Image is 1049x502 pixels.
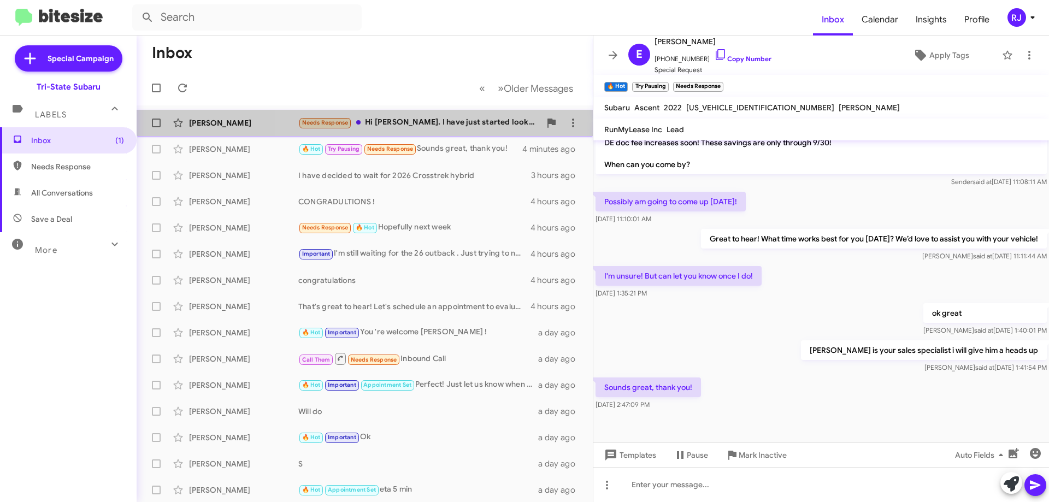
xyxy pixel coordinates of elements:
[367,145,414,152] span: Needs Response
[673,82,723,92] small: Needs Response
[302,434,321,441] span: 🔥 Hot
[31,135,124,146] span: Inbox
[604,125,662,134] span: RunMyLease Inc
[538,485,584,495] div: a day ago
[667,125,684,134] span: Lead
[923,303,1047,323] p: ok great
[189,144,298,155] div: [PERSON_NAME]
[298,406,538,417] div: Will do
[538,353,584,364] div: a day ago
[717,445,795,465] button: Mark Inactive
[632,82,668,92] small: Try Pausing
[504,82,573,95] span: Older Messages
[298,275,531,286] div: congratulations
[951,178,1047,186] span: Sender [DATE] 11:08:11 AM
[189,353,298,364] div: [PERSON_NAME]
[531,249,584,259] div: 4 hours ago
[189,301,298,312] div: [PERSON_NAME]
[189,458,298,469] div: [PERSON_NAME]
[686,103,834,113] span: [US_VEHICLE_IDENTIFICATION_NUMBER]
[298,143,522,155] div: Sounds great, thank you!
[152,44,192,62] h1: Inbox
[298,301,531,312] div: That's great to hear! Let's schedule an appointment to evaluate your Outback and discuss the deta...
[31,161,124,172] span: Needs Response
[924,363,1047,371] span: [PERSON_NAME] [DATE] 1:41:54 PM
[31,214,72,225] span: Save a Deal
[328,145,360,152] span: Try Pausing
[189,249,298,259] div: [PERSON_NAME]
[302,250,331,257] span: Important
[298,352,538,365] div: Inbound Call
[596,377,701,397] p: Sounds great, thank you!
[298,431,538,444] div: Ok
[189,327,298,338] div: [PERSON_NAME]
[839,103,900,113] span: [PERSON_NAME]
[923,326,1047,334] span: [PERSON_NAME] [DATE] 1:40:01 PM
[974,326,993,334] span: said at
[351,356,397,363] span: Needs Response
[31,187,93,198] span: All Conversations
[189,432,298,443] div: [PERSON_NAME]
[665,445,717,465] button: Pause
[15,45,122,72] a: Special Campaign
[531,170,584,181] div: 3 hours ago
[298,196,531,207] div: CONGRADULTIONS !
[491,77,580,99] button: Next
[531,222,584,233] div: 4 hours ago
[189,117,298,128] div: [PERSON_NAME]
[298,379,538,391] div: Perfect! Just let us know when you arrive around 1 or 2, and we'll be ready to assist you. Lookin...
[363,381,411,388] span: Appointment Set
[596,215,651,223] span: [DATE] 11:10:01 AM
[328,434,356,441] span: Important
[655,64,771,75] span: Special Request
[37,81,101,92] div: Tri-State Subaru
[973,178,992,186] span: said at
[479,81,485,95] span: «
[922,252,1047,260] span: [PERSON_NAME] [DATE] 11:11:44 AM
[955,445,1007,465] span: Auto Fields
[813,4,853,36] a: Inbox
[531,275,584,286] div: 4 hours ago
[739,445,787,465] span: Mark Inactive
[531,196,584,207] div: 4 hours ago
[701,229,1047,249] p: Great to hear! What time works best for you [DATE]? We’d love to assist you with your vehicle!
[801,340,1047,360] p: [PERSON_NAME] is your sales specialist i will give him a heads up
[328,329,356,336] span: Important
[298,116,540,129] div: Hi [PERSON_NAME]. I have just started looking and plan to buy in the next few weeks. I am interes...
[298,326,538,339] div: You 're welcome [PERSON_NAME] !
[48,53,114,64] span: Special Campaign
[328,381,356,388] span: Important
[189,222,298,233] div: [PERSON_NAME]
[302,486,321,493] span: 🔥 Hot
[636,46,643,63] span: E
[538,458,584,469] div: a day ago
[189,196,298,207] div: [PERSON_NAME]
[298,221,531,234] div: Hopefully next week
[302,356,331,363] span: Call Them
[298,458,538,469] div: S
[302,119,349,126] span: Needs Response
[885,45,997,65] button: Apply Tags
[946,445,1016,465] button: Auto Fields
[538,327,584,338] div: a day ago
[1007,8,1026,27] div: RJ
[132,4,362,31] input: Search
[596,266,762,286] p: I'm unsure! But can let you know once I do!
[596,289,647,297] span: [DATE] 1:35:21 PM
[538,380,584,391] div: a day ago
[115,135,124,146] span: (1)
[189,275,298,286] div: [PERSON_NAME]
[853,4,907,36] span: Calendar
[189,170,298,181] div: [PERSON_NAME]
[531,301,584,312] div: 4 hours ago
[907,4,956,36] span: Insights
[655,48,771,64] span: [PHONE_NUMBER]
[356,224,374,231] span: 🔥 Hot
[956,4,998,36] a: Profile
[714,55,771,63] a: Copy Number
[328,486,376,493] span: Appointment Set
[604,103,630,113] span: Subaru
[664,103,682,113] span: 2022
